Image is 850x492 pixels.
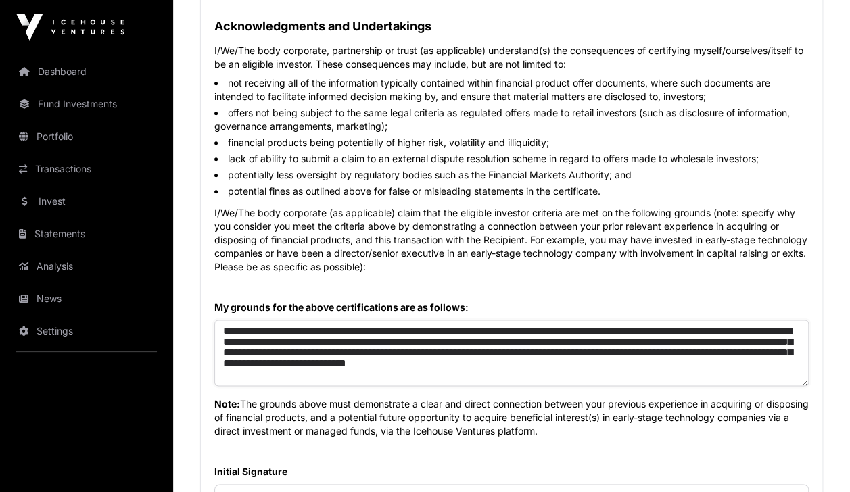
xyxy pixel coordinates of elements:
[11,219,162,249] a: Statements
[214,206,809,274] p: I/We/The body corporate (as applicable) claim that the eligible investor criteria are met on the ...
[214,106,809,133] li: offers not being subject to the same legal criteria as regulated offers made to retail investors ...
[11,57,162,87] a: Dashboard
[214,76,809,103] li: not receiving all of the information typically contained within financial product offer documents...
[11,122,162,151] a: Portfolio
[11,187,162,216] a: Invest
[214,44,809,71] p: I/We/The body corporate, partnership or trust (as applicable) understand(s) the consequences of c...
[214,152,809,166] li: lack of ability to submit a claim to an external dispute resolution scheme in regard to offers ma...
[11,251,162,281] a: Analysis
[16,14,124,41] img: Icehouse Ventures Logo
[782,427,850,492] iframe: Chat Widget
[214,389,809,438] p: The grounds above must demonstrate a clear and direct connection between your previous experience...
[214,465,809,478] label: Initial Signature
[11,316,162,346] a: Settings
[214,136,809,149] li: financial products being potentially of higher risk, volatility and illiquidity;
[214,17,809,36] h2: Acknowledgments and Undertakings
[214,301,809,314] label: My grounds for the above certifications are as follows:
[11,89,162,119] a: Fund Investments
[214,168,809,182] li: potentially less oversight by regulatory bodies such as the Financial Markets Authority; and
[214,184,809,198] li: potential fines as outlined above for false or misleading statements in the certificate.
[214,398,240,410] strong: Note:
[11,284,162,314] a: News
[11,154,162,184] a: Transactions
